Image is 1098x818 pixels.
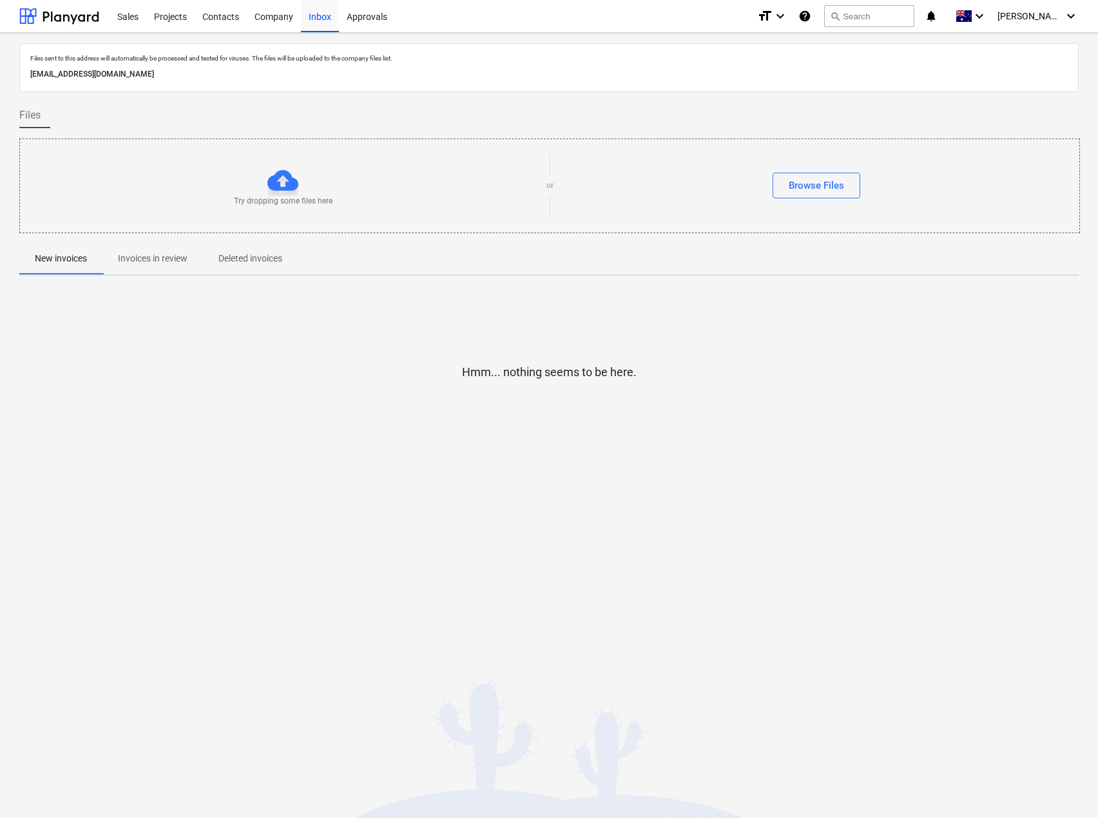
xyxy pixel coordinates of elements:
p: [EMAIL_ADDRESS][DOMAIN_NAME] [30,68,1068,81]
i: keyboard_arrow_down [773,8,788,24]
button: Search [824,5,914,27]
i: keyboard_arrow_down [972,8,987,24]
p: Invoices in review [118,252,188,265]
div: Browse Files [789,177,844,194]
span: Files [19,108,41,123]
p: New invoices [35,252,87,265]
p: Deleted invoices [218,252,282,265]
button: Browse Files [773,173,860,198]
p: Files sent to this address will automatically be processed and tested for viruses. The files will... [30,54,1068,62]
i: notifications [925,8,938,24]
p: Try dropping some files here [234,196,332,207]
i: keyboard_arrow_down [1063,8,1079,24]
div: Try dropping some files hereorBrowse Files [19,138,1080,233]
p: or [546,180,554,191]
i: format_size [757,8,773,24]
span: [PERSON_NAME] [997,11,1062,21]
iframe: Chat Widget [1034,756,1098,818]
i: Knowledge base [798,8,811,24]
p: Hmm... nothing seems to be here. [462,365,637,380]
span: search [830,11,840,21]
